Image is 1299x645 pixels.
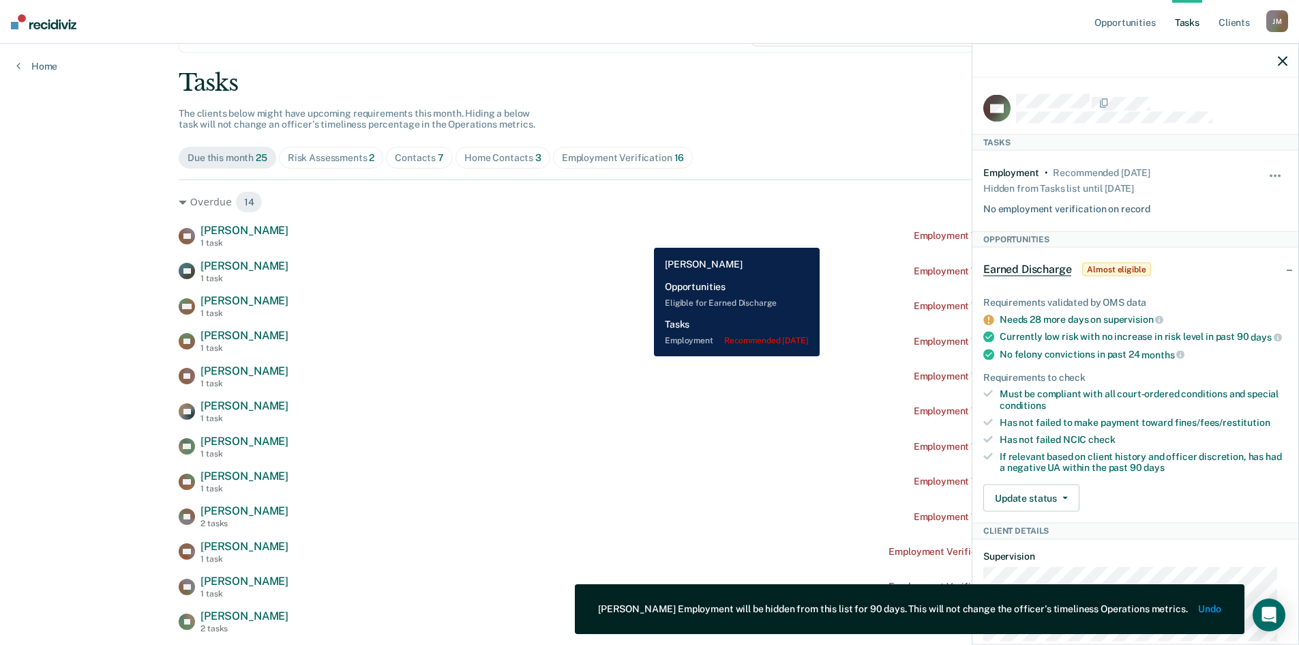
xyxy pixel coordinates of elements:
div: Employment Verification [562,152,684,164]
div: Open Intercom Messenger [1253,599,1285,631]
span: [PERSON_NAME] [200,364,288,377]
span: 2 [369,152,374,163]
span: days [1251,332,1281,343]
span: [PERSON_NAME] [200,294,288,307]
span: Earned Discharge [983,262,1071,276]
div: 1 task [200,238,288,248]
div: Must be compliant with all court-ordered conditions and special [1000,388,1287,412]
div: Employment Verification recommended [DATE] [914,266,1120,277]
span: [PERSON_NAME] [200,470,288,483]
div: Employment Verification recommended [DATE] [914,476,1120,487]
div: Employment Verification recommended [DATE] [914,300,1120,312]
span: months [1141,349,1184,360]
div: Due this month [188,152,267,164]
span: 3 [535,152,541,163]
div: Employment Verification recommended a month ago [889,581,1120,592]
button: Undo [1199,603,1221,615]
div: Requirements validated by OMS data [983,296,1287,308]
div: Hidden from Tasks list until [DATE] [983,178,1134,197]
div: Home Contacts [464,152,541,164]
span: [PERSON_NAME] [200,435,288,448]
span: 7 [438,152,444,163]
div: Employment Verification recommended [DATE] [914,511,1120,523]
div: 2 tasks [200,624,288,633]
a: Home [16,60,57,72]
div: Opportunities [972,231,1298,247]
div: Employment Verification recommended [DATE] [914,371,1120,382]
div: Has not failed to make payment toward [1000,416,1287,428]
span: [PERSON_NAME] [200,399,288,412]
div: 1 task [200,554,288,564]
div: 1 task [200,484,288,493]
div: If relevant based on client history and officer discretion, has had a negative UA within the past 90 [1000,450,1287,474]
div: No employment verification on record [983,197,1150,214]
div: Tasks [972,134,1298,150]
div: J M [1266,10,1288,32]
span: 25 [256,152,267,163]
div: Employment Verification recommended [DATE] [914,441,1120,453]
span: days [1144,462,1164,473]
div: 1 task [200,449,288,459]
span: conditions [1000,400,1046,411]
div: Employment Verification recommended a month ago [889,546,1120,558]
div: [PERSON_NAME] Employment will be hidden from this list for 90 days. This will not change the offi... [598,603,1187,615]
span: [PERSON_NAME] [200,329,288,342]
div: Requirements to check [983,371,1287,383]
div: Needs 28 more days on supervision [1000,313,1287,326]
div: Recommended 10 months ago [1053,167,1150,178]
div: Client Details [972,523,1298,539]
img: Recidiviz [11,14,76,29]
span: 16 [674,152,685,163]
span: 14 [235,191,263,213]
div: 2 tasks [200,519,288,528]
div: 1 task [200,589,288,599]
div: Risk Assessments [288,152,375,164]
div: 1 task [200,379,288,388]
span: The clients below might have upcoming requirements this month. Hiding a below task will not chang... [179,108,535,130]
span: fines/fees/restitution [1175,416,1270,427]
div: Employment [983,167,1039,178]
div: Employment Verification recommended [DATE] [914,230,1120,242]
span: [PERSON_NAME] [200,504,288,517]
div: 1 task [200,309,288,318]
div: • [1045,167,1048,178]
span: [PERSON_NAME] [200,540,288,553]
div: Currently low risk with no increase in risk level in past 90 [1000,331,1287,343]
div: 1 task [200,274,288,283]
div: Contacts [395,152,444,164]
div: Earned DischargeAlmost eligible [972,247,1298,291]
dt: Supervision [983,550,1287,562]
div: Employment Verification recommended [DATE] [914,336,1120,347]
span: [PERSON_NAME] [200,224,288,237]
div: Overdue [179,191,1120,213]
div: Employment Verification recommended [DATE] [914,405,1120,417]
div: 1 task [200,343,288,353]
span: Almost eligible [1082,262,1150,276]
div: 1 task [200,414,288,423]
button: Update status [983,485,1079,512]
div: Tasks [179,69,1120,97]
div: Has not failed NCIC [1000,433,1287,445]
span: check [1088,433,1115,444]
div: No felony convictions in past 24 [1000,348,1287,360]
span: [PERSON_NAME] [200,610,288,622]
span: [PERSON_NAME] [200,575,288,588]
span: [PERSON_NAME] [200,259,288,272]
